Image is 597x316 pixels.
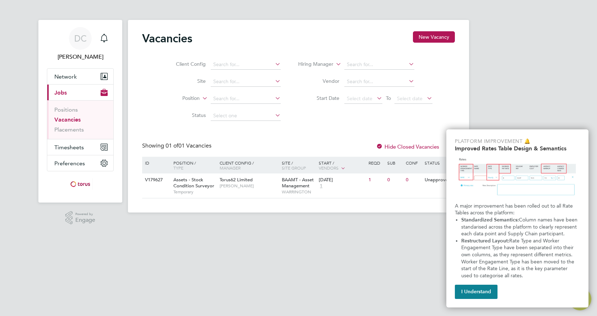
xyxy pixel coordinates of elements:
h2: Vacancies [142,31,192,45]
span: Select date [347,95,372,102]
label: Client Config [165,61,206,67]
div: Improved Rate Table Semantics [446,129,588,307]
span: Engage [75,217,95,223]
div: [DATE] [319,177,365,183]
input: Select one [211,111,281,121]
span: Powered by [75,211,95,217]
p: A major improvement has been rolled out to all Rate Tables across the platform: [455,203,580,216]
span: Temporary [173,189,216,195]
label: Hide Closed Vacancies [376,143,439,150]
img: Updated Rates Table Design & Semantics [455,155,580,200]
span: Manager [220,165,241,171]
label: Hiring Manager [292,61,333,68]
div: Showing [142,142,213,150]
input: Search for... [211,60,281,70]
div: Sub [386,157,404,169]
span: Donna Calmiano [47,53,114,61]
span: 01 Vacancies [166,142,211,149]
span: BAAMT - Asset Management [282,177,314,189]
input: Search for... [344,77,414,87]
div: 0 [386,173,404,187]
span: DC [74,34,87,43]
div: V179627 [143,173,168,187]
label: Status [165,112,206,118]
span: Type [173,165,183,171]
div: Unapproved [423,173,454,187]
span: To [384,93,393,103]
strong: Restructured Layout: [461,238,509,244]
div: Start / [317,157,367,175]
span: Jobs [54,89,67,96]
span: Site Group [282,165,306,171]
a: Vacancies [54,116,81,123]
input: Search for... [344,60,414,70]
a: Go to home page [47,178,114,190]
span: Torus62 Limited [220,177,253,183]
label: Vendor [298,78,339,84]
div: 0 [404,173,423,187]
img: torus-logo-retina.png [68,178,93,190]
span: Select date [397,95,423,102]
span: Vendors [319,165,339,171]
a: Positions [54,106,78,113]
button: New Vacancy [413,31,455,43]
span: Assets - Stock Condition Surveyor [173,177,214,189]
label: Position [159,95,200,102]
div: ID [143,157,168,169]
span: Timesheets [54,144,84,151]
strong: Standardized Semantics: [461,217,519,223]
span: Preferences [54,160,85,167]
label: Start Date [298,95,339,101]
p: Platform Improvement 🔔 [455,138,580,145]
span: Column names have been standarised across the platform to clearly represent each data point and S... [461,217,579,237]
button: I Understand [455,285,497,299]
div: Site / [280,157,317,174]
span: 01 of [166,142,178,149]
input: Search for... [211,94,281,104]
div: Position / [168,157,218,174]
a: Placements [54,126,84,133]
nav: Main navigation [38,20,122,203]
div: Conf [404,157,423,169]
div: Client Config / [218,157,280,174]
h2: Improved Rates Table Design & Semantics [455,145,580,152]
span: [PERSON_NAME] [220,183,278,189]
span: Rate Type and Worker Engagement Type have been separated into their own columns, as they represen... [461,238,576,279]
a: Go to account details [47,27,114,61]
span: 1 [319,183,323,189]
input: Search for... [211,77,281,87]
span: WARRINGTON [282,189,316,195]
div: 1 [367,173,385,187]
div: Reqd [367,157,385,169]
span: Network [54,73,77,80]
label: Site [165,78,206,84]
div: Status [423,157,454,169]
